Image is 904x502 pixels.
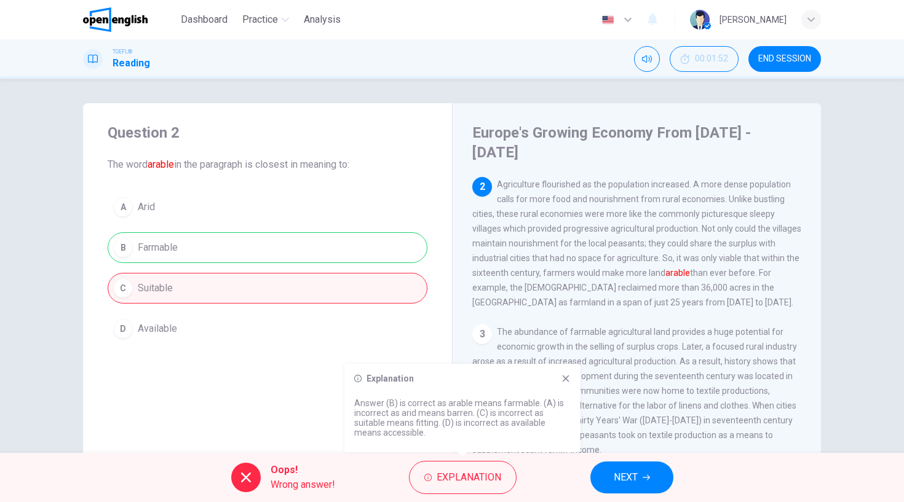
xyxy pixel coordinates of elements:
[472,324,492,344] div: 3
[665,268,690,278] font: arable
[113,47,132,56] span: TOEFL®
[354,398,571,437] p: Answer (B) is correct as arable means farmable. (A) is incorrect as arid means barren. (C) is inc...
[690,10,710,29] img: Profile picture
[720,12,787,27] div: [PERSON_NAME]
[758,54,811,64] span: END SESSION
[367,374,414,383] h6: Explanation
[108,123,427,143] h4: Question 2
[242,12,278,27] span: Practice
[181,12,228,27] span: Dashboard
[113,56,150,71] h1: Reading
[83,7,148,32] img: OpenEnglish logo
[148,159,174,170] font: arable
[695,54,728,64] span: 00:01:52
[472,179,801,307] span: Agriculture flourished as the population increased. A more dense population calls for more food a...
[271,463,335,477] span: Oops!
[472,177,492,197] div: 2
[670,46,739,72] div: Hide
[304,12,341,27] span: Analysis
[614,469,638,486] span: NEXT
[634,46,660,72] div: Mute
[437,469,501,486] span: Explanation
[108,157,427,172] span: The word in the paragraph is closest in meaning to:
[472,123,798,162] h4: Europe's Growing Economy From [DATE] - [DATE]
[271,477,335,492] span: Wrong answer!
[600,15,616,25] img: en
[472,327,797,455] span: The abundance of farmable agricultural land provides a huge potential for economic growth in the ...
